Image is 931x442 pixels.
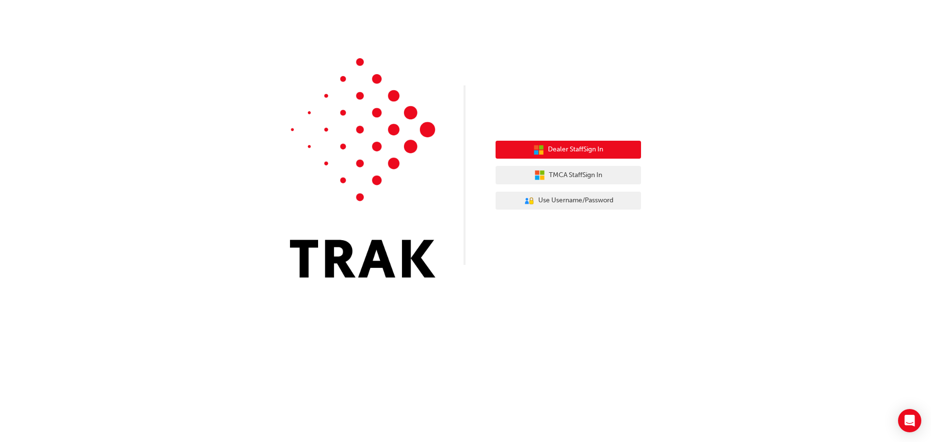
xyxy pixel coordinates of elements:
[898,409,921,432] div: Open Intercom Messenger
[496,141,641,159] button: Dealer StaffSign In
[496,192,641,210] button: Use Username/Password
[496,166,641,184] button: TMCA StaffSign In
[549,170,602,181] span: TMCA Staff Sign In
[538,195,613,206] span: Use Username/Password
[290,58,435,278] img: Trak
[548,144,603,155] span: Dealer Staff Sign In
